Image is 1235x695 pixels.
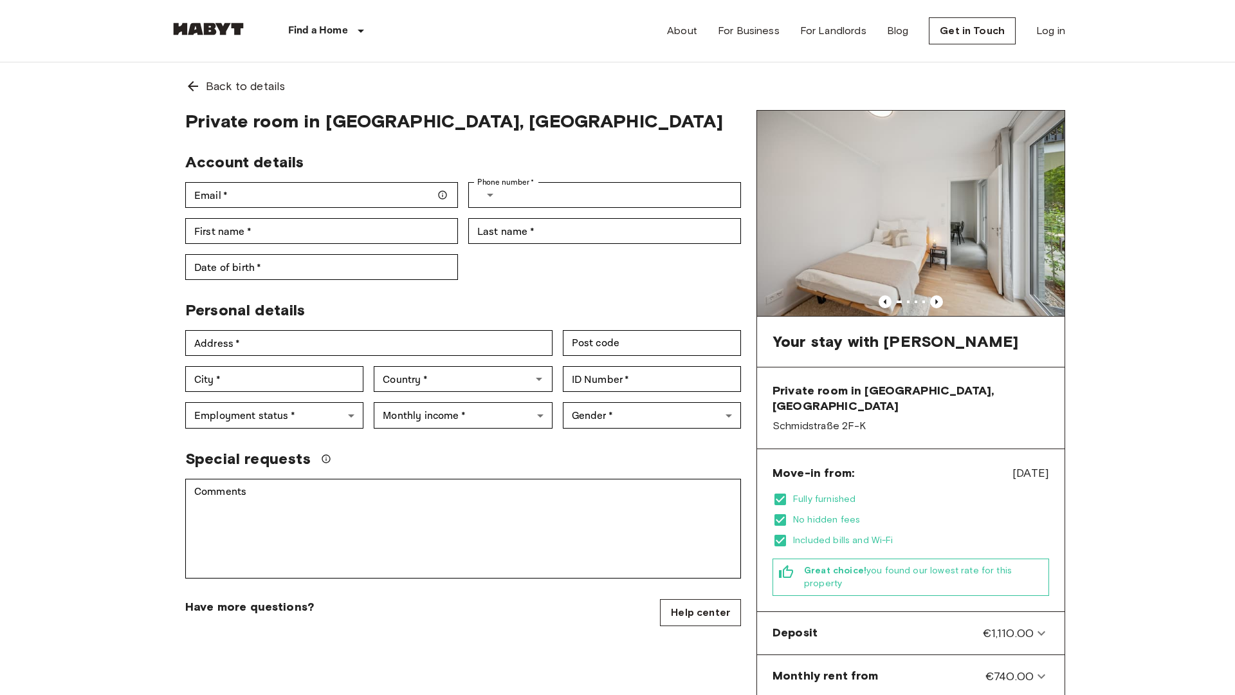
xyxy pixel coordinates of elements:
[773,625,818,642] span: Deposit
[185,599,314,615] span: Have more questions?
[185,301,305,319] span: Personal details
[660,599,741,626] a: Help center
[185,254,458,280] input: Choose date
[477,182,503,208] button: Select country
[321,454,331,464] svg: We'll do our best to accommodate your request, but please note we can't guarantee it will be poss...
[185,218,458,244] div: First name
[773,419,1049,433] span: Schmidstraße 2F-K
[1012,465,1049,481] span: [DATE]
[985,668,1034,685] span: €740.00
[773,383,1049,414] span: Private room in [GEOGRAPHIC_DATA], [GEOGRAPHIC_DATA]
[800,23,866,39] a: For Landlords
[530,370,548,388] button: Open
[762,617,1059,649] div: Deposit€1,110.00
[185,479,741,579] div: Comments
[288,23,348,39] p: Find a Home
[879,295,892,308] button: Previous image
[185,182,458,208] div: Email
[170,23,247,35] img: Habyt
[477,176,535,188] label: Phone number
[563,330,741,356] div: Post code
[793,534,1049,547] span: Included bills and Wi-Fi
[773,465,854,481] span: Move-in from:
[718,23,780,39] a: For Business
[185,330,553,356] div: Address
[563,366,741,392] div: ID Number
[762,660,1059,692] div: Monthly rent from€740.00
[206,78,285,95] span: Back to details
[437,190,448,200] svg: Make sure your email is correct — we'll send your booking details there.
[667,23,697,39] a: About
[793,493,1049,506] span: Fully furnished
[773,332,1018,351] span: Your stay with [PERSON_NAME]
[757,111,1065,316] img: Marketing picture of unit DE-01-260-057-03
[887,23,909,39] a: Blog
[773,668,879,685] span: Monthly rent from
[983,625,1034,642] span: €1,110.00
[793,514,1049,526] span: No hidden fees
[185,153,304,171] span: Account details
[930,295,943,308] button: Previous image
[468,218,741,244] div: Last name
[185,366,363,392] div: City
[185,449,311,468] span: Special requests
[170,62,1065,110] a: Back to details
[185,110,741,132] span: Private room in [GEOGRAPHIC_DATA], [GEOGRAPHIC_DATA]
[804,565,866,576] b: Great choice!
[1036,23,1065,39] a: Log in
[929,17,1016,44] a: Get in Touch
[804,564,1043,590] span: you found our lowest rate for this property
